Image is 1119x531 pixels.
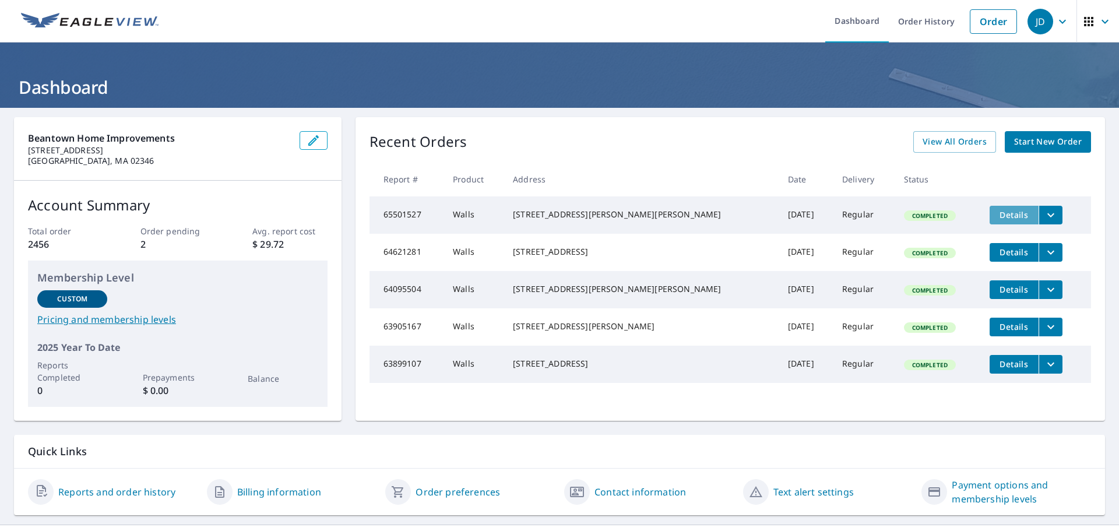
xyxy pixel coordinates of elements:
td: 65501527 [370,196,444,234]
p: Prepayments [143,371,213,384]
span: Completed [905,212,955,220]
span: Details [997,321,1032,332]
h1: Dashboard [14,75,1105,99]
span: Details [997,247,1032,258]
span: Completed [905,249,955,257]
th: Product [444,162,504,196]
div: JD [1027,9,1053,34]
button: detailsBtn-63905167 [990,318,1039,336]
span: Details [997,209,1032,220]
td: Walls [444,308,504,346]
td: 63905167 [370,308,444,346]
button: detailsBtn-65501527 [990,206,1039,224]
p: Avg. report cost [252,225,327,237]
a: Billing information [237,485,321,499]
p: 0 [37,384,107,398]
div: [STREET_ADDRESS][PERSON_NAME][PERSON_NAME] [513,209,769,220]
p: [GEOGRAPHIC_DATA], MA 02346 [28,156,290,166]
div: [STREET_ADDRESS] [513,246,769,258]
td: Regular [833,234,895,271]
span: Details [997,358,1032,370]
p: Recent Orders [370,131,467,153]
button: detailsBtn-64095504 [990,280,1039,299]
div: [STREET_ADDRESS][PERSON_NAME] [513,321,769,332]
img: EV Logo [21,13,159,30]
p: 2456 [28,237,103,251]
th: Status [895,162,980,196]
th: Date [779,162,833,196]
button: detailsBtn-64621281 [990,243,1039,262]
p: Order pending [140,225,215,237]
p: Beantown Home Improvements [28,131,290,145]
p: $ 0.00 [143,384,213,398]
a: Order preferences [416,485,500,499]
td: [DATE] [779,234,833,271]
th: Delivery [833,162,895,196]
p: 2025 Year To Date [37,340,318,354]
span: Start New Order [1014,135,1082,149]
td: [DATE] [779,196,833,234]
button: filesDropdownBtn-63905167 [1039,318,1062,336]
td: Walls [444,271,504,308]
button: filesDropdownBtn-65501527 [1039,206,1062,224]
a: Start New Order [1005,131,1091,153]
a: Order [970,9,1017,34]
th: Address [504,162,779,196]
td: Regular [833,346,895,383]
button: filesDropdownBtn-63899107 [1039,355,1062,374]
td: Regular [833,308,895,346]
td: Walls [444,196,504,234]
div: [STREET_ADDRESS] [513,358,769,370]
span: View All Orders [923,135,987,149]
button: filesDropdownBtn-64621281 [1039,243,1062,262]
p: Membership Level [37,270,318,286]
td: 63899107 [370,346,444,383]
p: 2 [140,237,215,251]
p: $ 29.72 [252,237,327,251]
td: 64621281 [370,234,444,271]
td: [DATE] [779,346,833,383]
span: Completed [905,323,955,332]
p: Quick Links [28,444,1091,459]
a: View All Orders [913,131,996,153]
td: Regular [833,271,895,308]
a: Pricing and membership levels [37,312,318,326]
td: Regular [833,196,895,234]
a: Reports and order history [58,485,175,499]
p: [STREET_ADDRESS] [28,145,290,156]
span: Completed [905,361,955,369]
td: [DATE] [779,308,833,346]
button: detailsBtn-63899107 [990,355,1039,374]
div: [STREET_ADDRESS][PERSON_NAME][PERSON_NAME] [513,283,769,295]
td: Walls [444,346,504,383]
p: Account Summary [28,195,328,216]
td: [DATE] [779,271,833,308]
span: Details [997,284,1032,295]
span: Completed [905,286,955,294]
th: Report # [370,162,444,196]
a: Text alert settings [773,485,854,499]
p: Balance [248,372,318,385]
td: Walls [444,234,504,271]
button: filesDropdownBtn-64095504 [1039,280,1062,299]
p: Custom [57,294,87,304]
a: Contact information [594,485,686,499]
p: Total order [28,225,103,237]
a: Payment options and membership levels [952,478,1091,506]
p: Reports Completed [37,359,107,384]
td: 64095504 [370,271,444,308]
